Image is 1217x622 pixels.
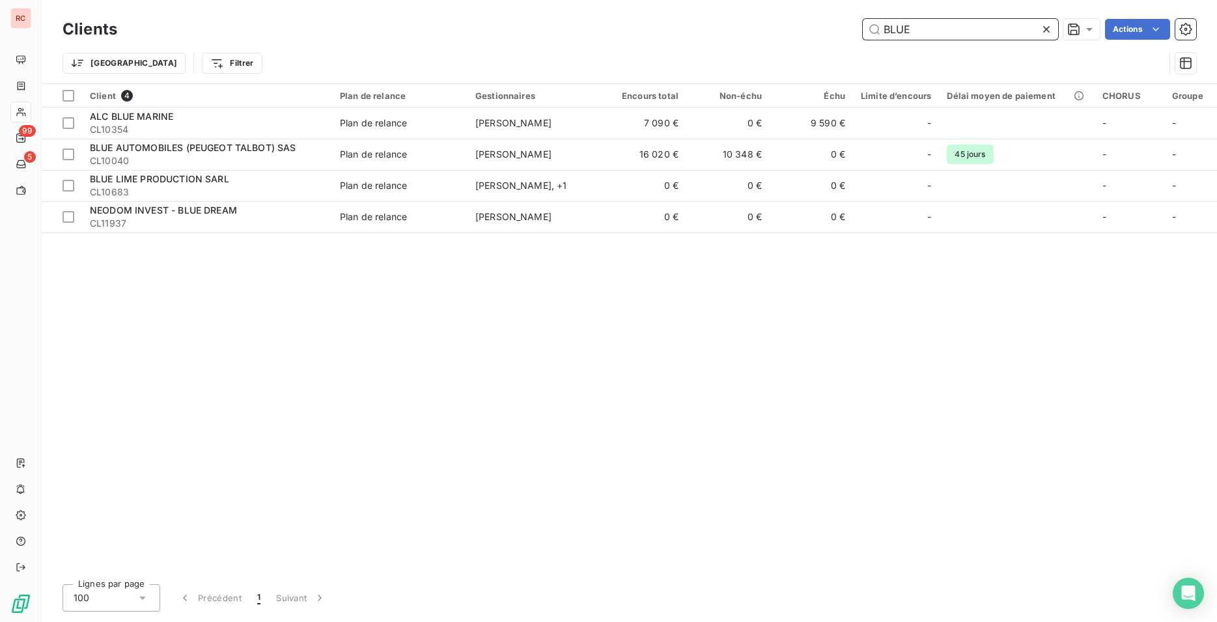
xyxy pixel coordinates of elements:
[19,125,36,137] span: 99
[475,148,552,160] span: [PERSON_NAME]
[171,584,249,612] button: Précédent
[1102,180,1106,191] span: -
[927,117,931,130] span: -
[1102,117,1106,128] span: -
[611,91,678,101] div: Encours total
[927,179,931,192] span: -
[475,117,552,128] span: [PERSON_NAME]
[475,91,595,101] div: Gestionnaires
[603,170,686,201] td: 0 €
[340,91,460,101] div: Plan de relance
[1102,211,1106,222] span: -
[10,593,31,614] img: Logo LeanPay
[1172,211,1176,222] span: -
[1173,578,1204,609] div: Open Intercom Messenger
[863,19,1058,40] input: Rechercher
[770,139,853,170] td: 0 €
[1172,117,1176,128] span: -
[257,591,260,604] span: 1
[340,148,407,161] div: Plan de relance
[927,148,931,161] span: -
[861,91,931,101] div: Limite d’encours
[90,142,296,153] span: BLUE AUTOMOBILES (PEUGEOT TALBOT) SAS
[770,201,853,233] td: 0 €
[686,139,770,170] td: 10 348 €
[1105,19,1170,40] button: Actions
[603,107,686,139] td: 7 090 €
[1102,91,1156,101] div: CHORUS
[24,151,36,163] span: 5
[90,91,116,101] span: Client
[90,123,324,136] span: CL10354
[90,173,229,184] span: BLUE LIME PRODUCTION SARL
[1172,180,1176,191] span: -
[777,91,845,101] div: Échu
[90,111,173,122] span: ALC BLUE MARINE
[686,107,770,139] td: 0 €
[202,53,262,74] button: Filtrer
[475,211,552,222] span: [PERSON_NAME]
[947,145,993,164] span: 45 jours
[603,139,686,170] td: 16 020 €
[770,107,853,139] td: 9 590 €
[121,90,133,102] span: 4
[90,205,237,216] span: NEODOM INVEST - BLUE DREAM
[686,201,770,233] td: 0 €
[90,186,324,199] span: CL10683
[90,154,324,167] span: CL10040
[340,210,407,223] div: Plan de relance
[249,584,268,612] button: 1
[770,170,853,201] td: 0 €
[340,179,407,192] div: Plan de relance
[63,18,117,41] h3: Clients
[10,8,31,29] div: RC
[1172,148,1176,160] span: -
[686,170,770,201] td: 0 €
[603,201,686,233] td: 0 €
[74,591,89,604] span: 100
[63,53,186,74] button: [GEOGRAPHIC_DATA]
[694,91,762,101] div: Non-échu
[927,210,931,223] span: -
[340,117,407,130] div: Plan de relance
[268,584,334,612] button: Suivant
[1102,148,1106,160] span: -
[90,217,324,230] span: CL11937
[475,179,595,192] div: [PERSON_NAME] , + 1
[947,91,1086,101] div: Délai moyen de paiement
